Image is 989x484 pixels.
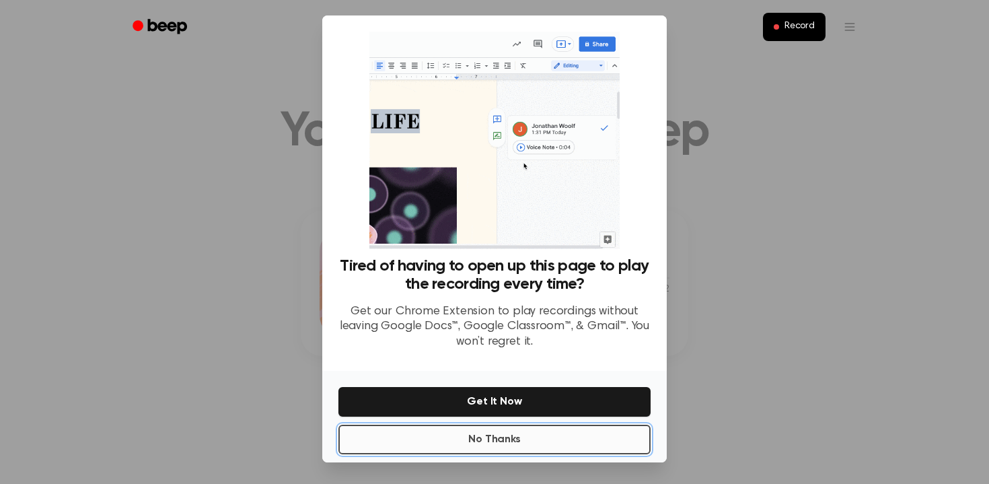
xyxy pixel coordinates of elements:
[338,425,651,454] button: No Thanks
[763,13,826,41] button: Record
[784,21,815,33] span: Record
[338,387,651,417] button: Get It Now
[123,14,199,40] a: Beep
[338,257,651,293] h3: Tired of having to open up this page to play the recording every time?
[338,304,651,350] p: Get our Chrome Extension to play recordings without leaving Google Docs™, Google Classroom™, & Gm...
[369,32,619,249] img: Beep extension in action
[834,11,866,43] button: Open menu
